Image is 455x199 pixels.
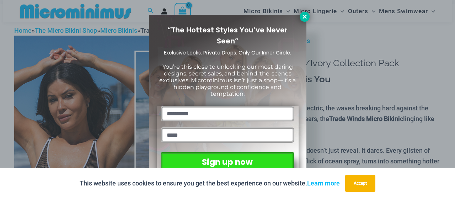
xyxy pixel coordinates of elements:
[159,63,296,98] span: You’re this close to unlocking our most daring designs, secret sales, and behind-the-scenes exclu...
[80,178,340,189] p: This website uses cookies to ensure you get the best experience on our website.
[164,49,291,56] span: Exclusive Looks. Private Drops. Only Our Inner Circle.
[307,179,340,187] a: Learn more
[161,152,294,172] button: Sign up now
[345,175,375,192] button: Accept
[300,12,310,22] button: Close
[167,25,288,46] span: “The Hottest Styles You’ve Never Seen”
